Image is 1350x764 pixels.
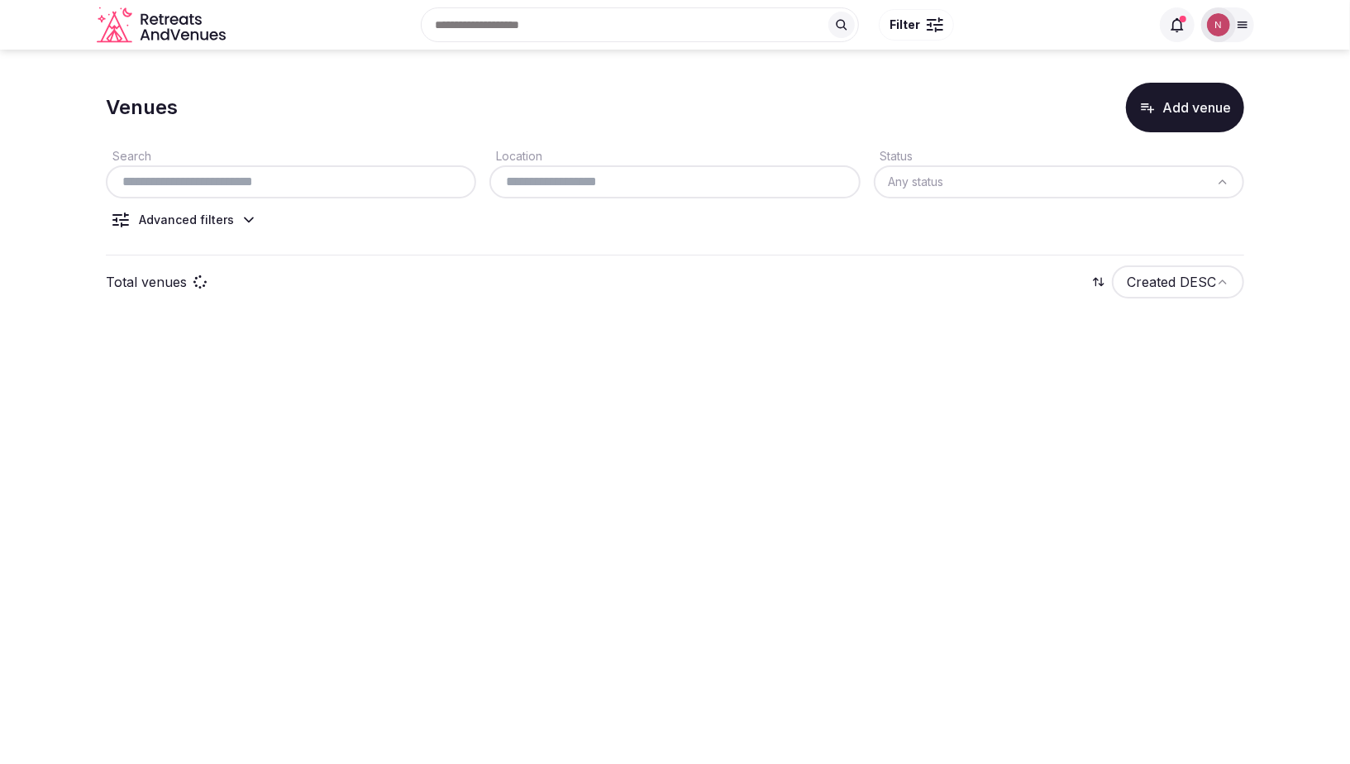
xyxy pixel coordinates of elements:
[106,149,151,163] label: Search
[879,9,954,41] button: Filter
[890,17,920,33] span: Filter
[106,273,187,291] p: Total venues
[139,212,234,228] div: Advanced filters
[97,7,229,44] svg: Retreats and Venues company logo
[874,149,914,163] label: Status
[489,149,542,163] label: Location
[97,7,229,44] a: Visit the homepage
[1207,13,1230,36] img: Nathalia Bilotti
[106,93,178,122] h1: Venues
[1126,83,1244,132] button: Add venue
